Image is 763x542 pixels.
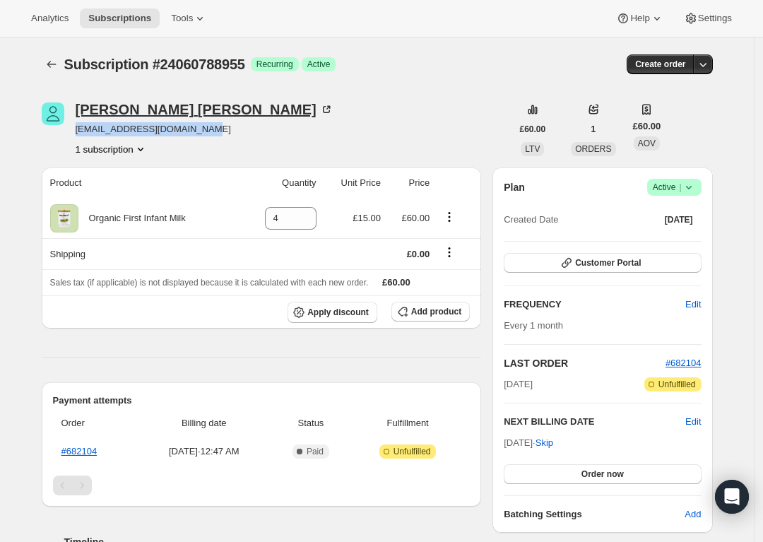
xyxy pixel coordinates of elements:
button: Add [676,503,709,526]
span: Fulfillment [354,416,461,430]
span: [DATE] · 12:47 AM [141,444,268,459]
span: [DATE] [665,214,693,225]
span: Unfulfilled [658,379,696,390]
button: Help [608,8,672,28]
button: Analytics [23,8,77,28]
span: £60.00 [520,124,546,135]
span: Active [653,180,696,194]
img: product img [50,204,78,232]
button: Add product [391,302,470,322]
span: £60.00 [401,213,430,223]
button: Subscriptions [80,8,160,28]
h2: NEXT BILLING DATE [504,415,685,429]
div: Open Intercom Messenger [715,480,749,514]
span: £15.00 [353,213,381,223]
span: Order now [581,469,624,480]
span: £0.00 [407,249,430,259]
button: Edit [685,415,701,429]
span: Created Date [504,213,558,227]
span: [DATE] [504,377,533,391]
button: Tools [162,8,215,28]
button: Customer Portal [504,253,701,273]
span: £60.00 [633,119,661,134]
button: Edit [677,293,709,316]
span: Apply discount [307,307,369,318]
span: Every 1 month [504,320,563,331]
span: Create order [635,59,685,70]
span: Settings [698,13,732,24]
span: Skip [536,436,553,450]
span: £60.00 [382,277,410,288]
a: #682104 [666,358,702,368]
th: Unit Price [321,167,385,199]
div: [PERSON_NAME] [PERSON_NAME] [76,102,333,117]
span: Tools [171,13,193,24]
button: #682104 [666,356,702,370]
span: Analytics [31,13,69,24]
button: Create order [627,54,694,74]
nav: Pagination [53,476,471,495]
span: [EMAIL_ADDRESS][DOMAIN_NAME] [76,122,333,136]
button: Shipping actions [438,245,461,260]
button: Settings [675,8,740,28]
span: 1 [591,124,596,135]
th: Quantity [240,167,321,199]
h2: Plan [504,180,525,194]
span: Subscriptions [88,13,151,24]
th: Order [53,408,136,439]
span: Paid [307,446,324,457]
th: Shipping [42,238,240,269]
span: LTV [525,144,540,154]
h2: FREQUENCY [504,297,685,312]
span: Billing date [141,416,268,430]
th: Price [385,167,434,199]
span: | [679,182,681,193]
span: Edit [685,297,701,312]
span: Recurring [256,59,293,70]
th: Product [42,167,240,199]
span: Status [276,416,345,430]
button: Order now [504,464,701,484]
div: Organic First Infant Milk [78,211,186,225]
button: Subscriptions [42,54,61,74]
h2: LAST ORDER [504,356,666,370]
button: Apply discount [288,302,377,323]
span: Unfulfilled [394,446,431,457]
span: ORDERS [575,144,611,154]
a: #682104 [61,446,97,456]
span: [DATE] · [504,437,553,448]
button: Product actions [438,209,461,225]
span: Add product [411,306,461,317]
span: Subscription #24060788955 [64,57,245,72]
button: 1 [583,119,605,139]
h2: Payment attempts [53,394,471,408]
span: Customer Portal [575,257,641,269]
span: Sales tax (if applicable) is not displayed because it is calculated with each new order. [50,278,369,288]
span: Casey Carroll [42,102,64,125]
h6: Batching Settings [504,507,685,522]
span: Help [630,13,649,24]
button: Product actions [76,142,148,156]
button: £60.00 [511,119,555,139]
button: [DATE] [656,210,702,230]
span: Active [307,59,331,70]
span: AOV [638,139,656,148]
button: Skip [527,432,562,454]
span: Add [685,507,701,522]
